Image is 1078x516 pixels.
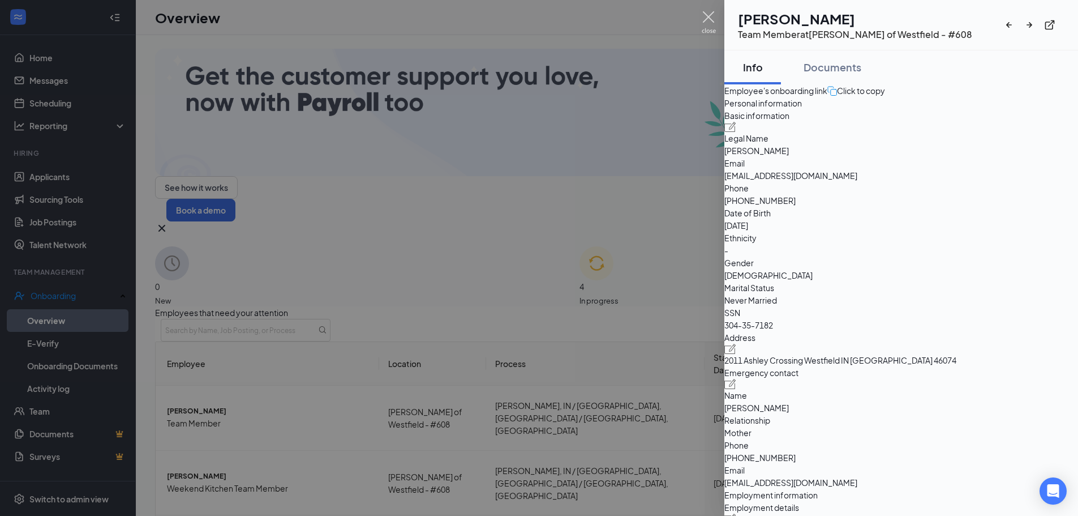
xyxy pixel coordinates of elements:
[724,489,1078,501] span: Employment information
[1024,15,1044,35] button: ArrowRight
[724,451,1078,464] span: [PHONE_NUMBER]
[1024,19,1035,31] svg: ArrowRight
[738,9,972,28] h1: [PERSON_NAME]
[724,389,1078,402] span: Name
[724,331,1078,344] span: Address
[1044,19,1055,31] svg: ExternalLink
[724,207,1078,219] span: Date of Birth
[724,294,1078,306] span: Never Married
[724,501,1078,514] span: Employment details
[724,439,1078,451] span: Phone
[724,402,1078,414] span: [PERSON_NAME]
[724,144,1078,157] span: [PERSON_NAME]
[827,84,885,97] button: Click to copy
[724,319,1078,331] span: 304-35-7182
[724,269,1078,282] span: [DEMOGRAPHIC_DATA]
[1003,19,1015,31] svg: ArrowLeftNew
[724,194,1078,207] span: [PHONE_NUMBER]
[724,244,1078,257] span: -
[724,414,1078,427] span: Relationship
[804,60,861,74] div: Documents
[724,306,1078,319] span: SSN
[724,476,1078,489] span: [EMAIL_ADDRESS][DOMAIN_NAME]
[827,86,837,96] img: click-to-copy.71757273a98fde459dfc.svg
[724,427,1078,439] span: Mother
[738,28,972,41] div: Team Member at [PERSON_NAME] of Westfield - #608
[724,232,1078,244] span: Ethnicity
[724,464,1078,476] span: Email
[724,157,1078,169] span: Email
[724,354,1078,366] span: 2011 Ashley Crossing Westfield IN [GEOGRAPHIC_DATA] 46074
[1044,15,1064,35] button: ExternalLink
[736,60,770,74] div: Info
[724,169,1078,182] span: [EMAIL_ADDRESS][DOMAIN_NAME]
[724,282,1078,294] span: Marital Status
[724,182,1078,194] span: Phone
[1003,15,1024,35] button: ArrowLeftNew
[724,257,1078,269] span: Gender
[724,219,1078,232] span: [DATE]
[724,109,1078,122] span: Basic information
[724,366,1078,379] span: Emergency contact
[724,132,1078,144] span: Legal Name
[724,84,827,97] span: Employee's onboarding link
[1040,477,1067,505] div: Open Intercom Messenger
[724,97,1078,109] span: Personal information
